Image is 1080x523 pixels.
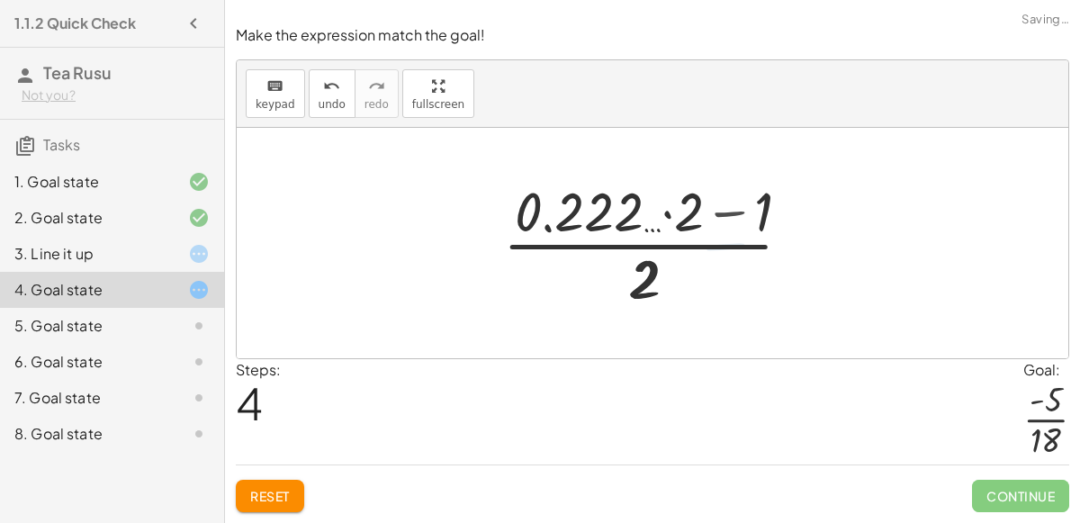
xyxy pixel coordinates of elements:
span: Reset [250,488,290,504]
div: 1. Goal state [14,171,159,193]
span: Tea Rusu [43,62,112,83]
i: undo [323,76,340,97]
div: 8. Goal state [14,423,159,445]
div: 5. Goal state [14,315,159,337]
div: 7. Goal state [14,387,159,409]
i: Task not started. [188,351,210,373]
div: Goal: [1023,359,1069,381]
span: 4 [236,375,263,430]
span: redo [364,98,389,111]
i: keyboard [266,76,283,97]
i: Task started. [188,243,210,265]
button: fullscreen [402,69,474,118]
div: 3. Line it up [14,243,159,265]
div: Not you? [22,86,210,104]
i: Task finished and correct. [188,171,210,193]
i: Task started. [188,279,210,301]
i: Task not started. [188,387,210,409]
button: redoredo [355,69,399,118]
i: Task finished and correct. [188,207,210,229]
span: Saving… [1021,11,1069,29]
button: Reset [236,480,304,512]
i: redo [368,76,385,97]
h4: 1.1.2 Quick Check [14,13,136,34]
div: 2. Goal state [14,207,159,229]
span: keypad [256,98,295,111]
i: Task not started. [188,315,210,337]
span: Tasks [43,135,80,154]
span: fullscreen [412,98,464,111]
p: Make the expression match the goal! [236,25,1069,46]
i: Task not started. [188,423,210,445]
button: keyboardkeypad [246,69,305,118]
button: undoundo [309,69,355,118]
div: 6. Goal state [14,351,159,373]
div: 4. Goal state [14,279,159,301]
label: Steps: [236,360,281,379]
span: undo [319,98,346,111]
